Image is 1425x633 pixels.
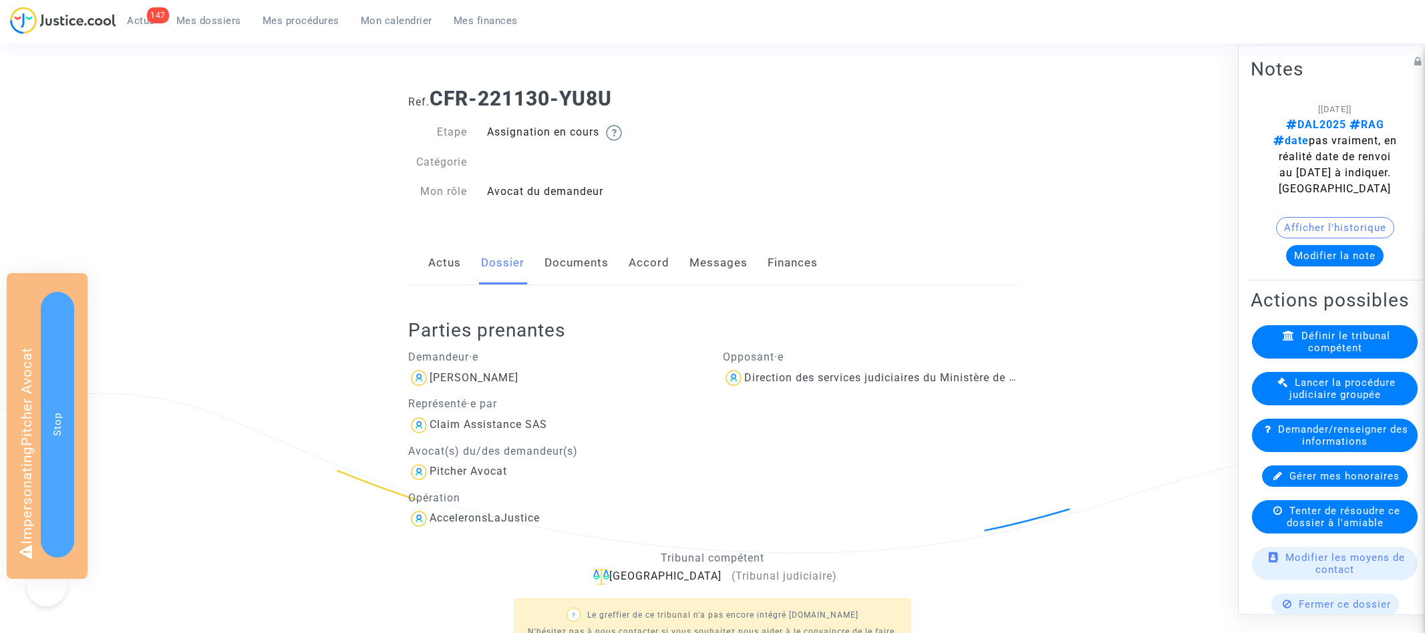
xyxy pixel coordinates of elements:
a: Messages [689,241,748,285]
span: RAG [1346,118,1384,131]
div: [GEOGRAPHIC_DATA] [408,568,1017,585]
iframe: Help Scout Beacon - Open [27,566,67,606]
div: Claim Assistance SAS [430,418,547,431]
button: Stop [41,292,74,558]
a: Actus [428,241,461,285]
a: Mes finances [443,11,528,31]
span: pas vraiment, en réalité date de renvoi au [DATE] à indiquer. [GEOGRAPHIC_DATA] [1273,134,1397,195]
h2: Parties prenantes [408,319,1027,342]
img: jc-logo.svg [10,7,116,34]
div: 147 [147,7,169,23]
span: (Tribunal judiciaire) [732,570,837,582]
div: Impersonating [7,273,88,579]
h2: Notes [1251,57,1419,81]
a: Mes dossiers [166,11,252,31]
span: Lancer la procédure judiciaire groupée [1289,377,1396,401]
img: icon-user.svg [408,508,430,530]
span: ? [572,612,576,619]
span: Mes finances [454,15,518,27]
b: CFR-221130-YU8U [430,87,612,110]
div: Pitcher Avocat [430,465,507,477]
div: Avocat du demandeur [477,184,713,200]
img: help.svg [606,125,622,141]
p: Opposant·e [723,349,1017,365]
p: Tribunal compétent [408,550,1017,566]
a: Documents [544,241,609,285]
button: Afficher l'historique [1276,217,1394,238]
img: icon-user.svg [408,367,430,389]
span: Mon calendrier [361,15,432,27]
span: Mes procédures [263,15,339,27]
img: icon-user.svg [723,367,744,389]
span: Gérer mes honoraires [1289,470,1400,482]
p: Opération [408,489,703,506]
span: Tenter de résoudre ce dossier à l'amiable [1287,505,1400,529]
span: Modifier les moyens de contact [1285,552,1405,576]
h2: Actions possibles [1251,288,1419,312]
button: Modifier la note [1286,245,1384,266]
div: AcceleronsLaJustice [430,511,540,524]
span: Définir le tribunal compétent [1301,330,1390,354]
a: Mes procédures [252,11,350,31]
span: [[DATE]] [1318,104,1352,114]
p: Demandeur·e [408,349,703,365]
span: DAL2025 [1286,118,1346,131]
a: Mon calendrier [350,11,443,31]
div: Catégorie [398,154,477,170]
div: Direction des services judiciaires du Ministère de la Justice - Bureau FIP4 [744,371,1136,384]
span: Demander/renseigner des informations [1278,423,1408,447]
div: Assignation en cours [477,124,713,141]
span: Stop [51,413,63,436]
a: Finances [768,241,818,285]
span: Fermer ce dossier [1299,598,1391,610]
div: Mon rôle [398,184,477,200]
div: [PERSON_NAME] [430,371,518,384]
span: Ref. [408,95,430,108]
span: date [1273,134,1309,147]
a: 147Actus [116,11,166,31]
div: Etape [398,124,477,141]
span: Mes dossiers [176,15,241,27]
a: Accord [629,241,669,285]
img: icon-user.svg [408,461,430,483]
p: Avocat(s) du/des demandeur(s) [408,443,703,459]
a: Dossier [481,241,524,285]
p: Représenté·e par [408,395,703,412]
span: Actus [127,15,155,27]
img: icon-user.svg [408,415,430,436]
img: icon-faciliter-sm.svg [593,569,609,585]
